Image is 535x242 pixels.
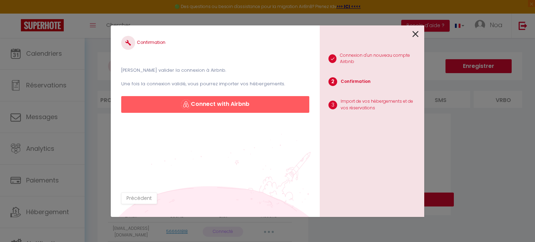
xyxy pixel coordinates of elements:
button: Connect with Airbnb [121,96,309,113]
span: 3 [328,101,337,109]
p: Une fois la connexion validé, vous pourrez importer vos hébergements. [121,80,309,87]
p: [PERSON_NAME] valider la connexion à Airbnb. [121,67,309,74]
button: Précédent [121,193,157,204]
h4: Confirmation [121,36,309,50]
p: Connexion d'un nouveau compte Airbnb [340,52,419,65]
span: 2 [328,77,337,86]
p: Confirmation [341,78,371,85]
p: Import de vos hébergements et de vos réservations [341,98,419,111]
